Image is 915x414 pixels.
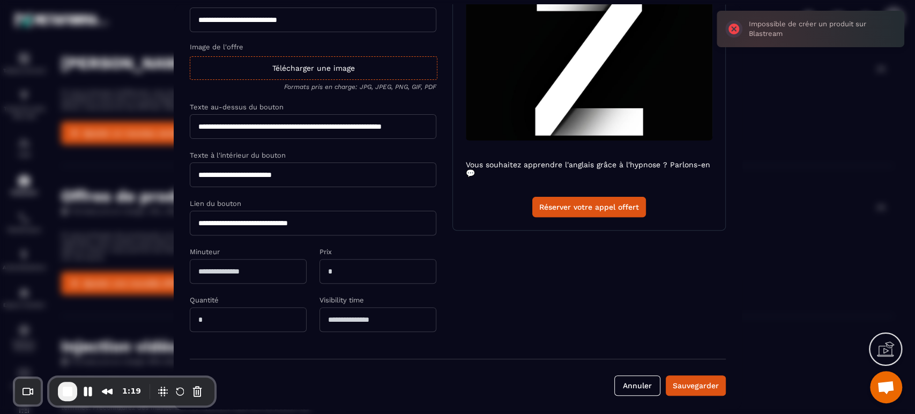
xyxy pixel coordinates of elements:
label: Quantité [190,295,219,304]
div: Ouvrir le chat [870,371,902,403]
label: Texte à l'intérieur du bouton [190,151,286,159]
div: Sauvegarder [673,380,719,390]
label: Minuteur [190,247,220,255]
div: Télécharger une image [190,56,437,80]
label: Texte au-dessus du bouton [190,103,284,111]
label: Prix [319,247,332,255]
p: Vous souhaitez apprendre l'anglais grâce à l'hypnose ? Parlons-en 💬 [466,160,712,177]
label: Image de l'offre [190,43,243,51]
button: Sauvegarder [666,375,726,395]
label: Lien du bouton [190,199,241,207]
p: Formats pris en charge: JPG, JPEG, PNG, GIF, PDF [190,83,436,91]
label: Visibility time [319,295,364,304]
button: Annuler [614,375,660,395]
